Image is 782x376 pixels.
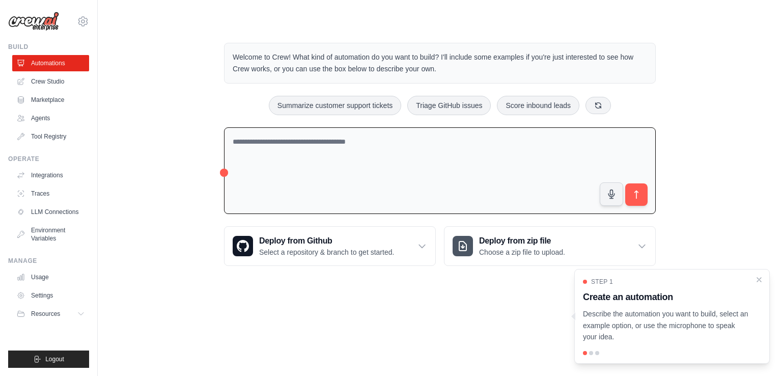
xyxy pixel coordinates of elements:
p: Describe the automation you want to build, select an example option, or use the microphone to spe... [583,308,749,343]
p: Choose a zip file to upload. [479,247,565,257]
a: Automations [12,55,89,71]
span: Resources [31,310,60,318]
a: Traces [12,185,89,202]
a: Crew Studio [12,73,89,90]
button: Summarize customer support tickets [269,96,401,115]
span: Step 1 [591,278,613,286]
img: Logo [8,12,59,31]
div: Build [8,43,89,51]
a: Settings [12,287,89,304]
span: Logout [45,355,64,363]
a: Environment Variables [12,222,89,247]
a: Tool Registry [12,128,89,145]
button: Triage GitHub issues [407,96,491,115]
div: Operate [8,155,89,163]
button: Resources [12,306,89,322]
button: Score inbound leads [497,96,579,115]
a: Marketplace [12,92,89,108]
button: Logout [8,351,89,368]
p: Welcome to Crew! What kind of automation do you want to build? I'll include some examples if you'... [233,51,647,75]
a: Usage [12,269,89,285]
h3: Deploy from Github [259,235,394,247]
p: Select a repository & branch to get started. [259,247,394,257]
a: LLM Connections [12,204,89,220]
h3: Create an automation [583,290,749,304]
a: Integrations [12,167,89,183]
h3: Deploy from zip file [479,235,565,247]
div: Manage [8,257,89,265]
button: Close walkthrough [755,276,763,284]
a: Agents [12,110,89,126]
